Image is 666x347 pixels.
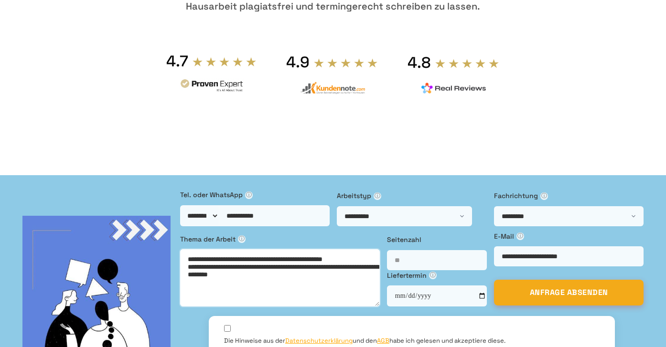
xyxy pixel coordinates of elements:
[337,190,487,201] label: Arbeitstyp
[387,270,487,281] label: Liefertermin
[494,231,644,242] label: E-Mail
[435,58,500,69] img: stars
[238,235,246,243] span: ⓘ
[166,52,188,71] div: 4.7
[245,191,253,199] span: ⓘ
[313,58,378,68] img: stars
[408,53,431,72] div: 4.8
[285,336,353,345] a: Datenschutzerklärung
[494,190,644,201] label: Fachrichtung
[494,280,644,305] button: ANFRAGE ABSENDEN
[224,336,505,345] label: Die Hinweise aus der und den habe ich gelesen und akzeptiere diese.
[540,192,548,200] span: ⓘ
[180,234,380,244] label: Thema der Arbeit
[300,82,365,95] img: kundennote
[516,232,524,240] span: ⓘ
[377,336,389,345] a: AGB
[179,78,244,95] img: provenexpert
[180,189,330,200] label: Tel. oder WhatsApp
[374,192,381,200] span: ⓘ
[286,53,310,72] div: 4.9
[429,272,437,279] span: ⓘ
[421,83,486,94] img: realreviews
[192,56,257,67] img: stars
[387,234,487,245] label: Seitenzahl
